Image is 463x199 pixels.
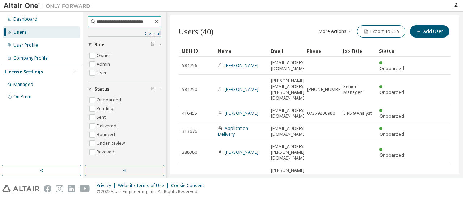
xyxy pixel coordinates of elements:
[13,42,38,48] div: User Profile
[179,26,213,36] span: Users (40)
[271,78,307,101] span: [PERSON_NAME][EMAIL_ADDRESS][PERSON_NAME][DOMAIN_NAME]
[94,42,105,48] span: Role
[13,82,33,87] div: Managed
[343,45,373,57] div: Job Title
[68,185,75,192] img: linkedin.svg
[271,108,307,119] span: [EMAIL_ADDRESS][DOMAIN_NAME]
[97,139,126,148] label: Under Review
[307,111,335,116] span: 07379800980
[97,122,118,130] label: Delivered
[13,16,37,22] div: Dashboard
[13,55,48,61] div: Company Profile
[379,152,404,158] span: Onboarded
[94,86,110,92] span: Status
[225,62,258,69] a: [PERSON_NAME]
[2,185,39,192] img: altair_logo.svg
[97,130,116,139] label: Bounced
[379,45,409,57] div: Status
[410,25,449,38] button: Add User
[218,45,265,57] div: Name
[13,94,31,100] div: On Prem
[271,126,307,137] span: [EMAIL_ADDRESS][DOMAIN_NAME]
[97,69,108,77] label: User
[343,84,373,95] span: Senior Manager
[357,25,405,38] button: Export To CSV
[88,81,161,97] button: Status
[271,168,307,191] span: [PERSON_NAME][EMAIL_ADDRESS][PERSON_NAME][DOMAIN_NAME]
[97,96,123,104] label: Onboarded
[13,29,27,35] div: Users
[182,129,197,134] span: 313676
[225,86,258,92] a: [PERSON_NAME]
[379,113,404,119] span: Onboarded
[150,86,155,92] span: Clear filter
[182,150,197,155] span: 388380
[97,113,107,122] label: Sent
[318,25,353,38] button: More Actions
[182,87,197,92] span: 584750
[56,185,63,192] img: instagram.svg
[218,125,248,137] a: Application Delivery
[88,31,161,36] a: Clear all
[97,104,115,113] label: Pending
[379,131,404,137] span: Onboarded
[307,45,337,57] div: Phone
[44,185,51,192] img: facebook.svg
[97,148,116,156] label: Revoked
[97,189,208,195] p: © 2025 Altair Engineering, Inc. All Rights Reserved.
[307,87,344,92] span: [PHONE_NUMBER]
[271,60,307,72] span: [EMAIL_ADDRESS][DOMAIN_NAME]
[182,63,197,69] span: 584756
[379,89,404,95] span: Onboarded
[182,111,197,116] span: 416455
[118,183,171,189] div: Website Terms of Use
[80,185,90,192] img: youtube.svg
[182,45,212,57] div: MDH ID
[97,183,118,189] div: Privacy
[150,42,155,48] span: Clear filter
[5,69,43,75] div: License Settings
[225,149,258,155] a: [PERSON_NAME]
[171,183,208,189] div: Cookie Consent
[225,110,258,116] a: [PERSON_NAME]
[97,51,112,60] label: Owner
[4,2,94,9] img: Altair One
[271,144,307,161] span: [EMAIL_ADDRESS][PERSON_NAME][DOMAIN_NAME]
[97,60,111,69] label: Admin
[343,111,372,116] span: IFRS 9 Analyst
[88,37,161,53] button: Role
[271,45,301,57] div: Email
[379,65,404,72] span: Onboarded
